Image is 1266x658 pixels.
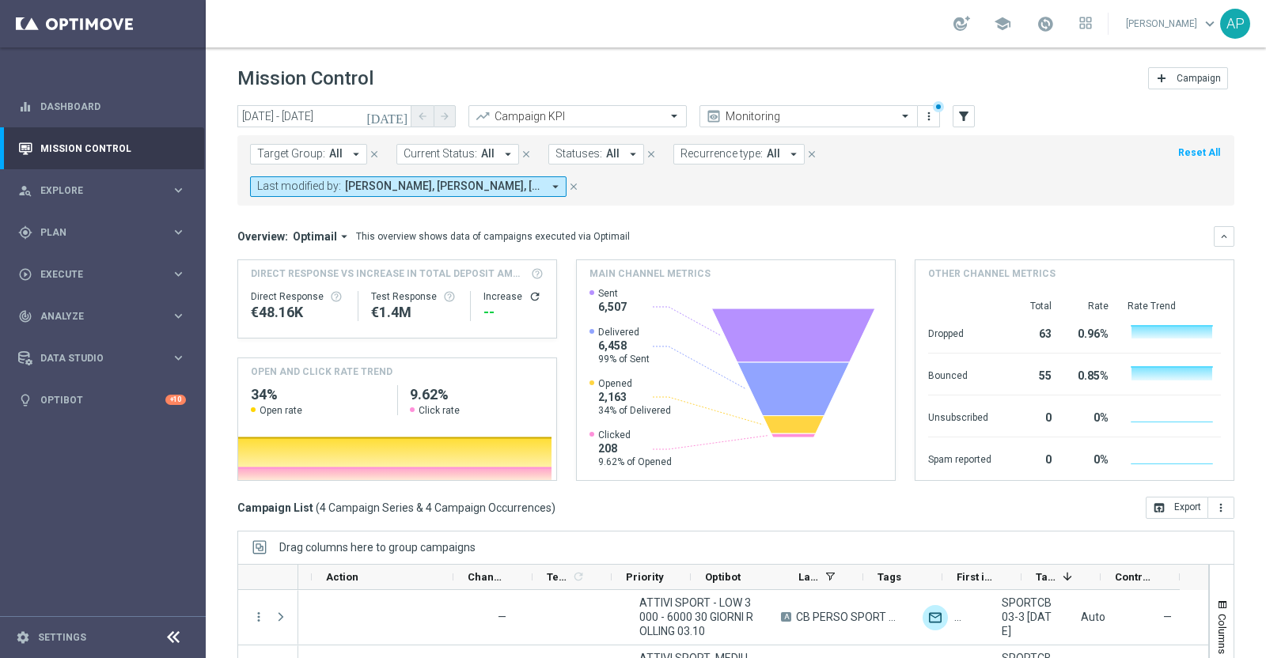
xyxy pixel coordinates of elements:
[572,570,585,583] i: refresh
[1071,403,1109,429] div: 0%
[366,109,409,123] i: [DATE]
[933,101,944,112] div: There are unsaved changes
[251,290,345,303] div: Direct Response
[957,571,995,583] span: First in Range
[257,180,341,193] span: Last modified by:
[1010,403,1052,429] div: 0
[252,610,266,624] button: more_vert
[1201,15,1219,32] span: keyboard_arrow_down
[40,312,171,321] span: Analyze
[1081,611,1105,623] span: Auto
[1124,12,1220,36] a: [PERSON_NAME]keyboard_arrow_down
[171,267,186,282] i: keyboard_arrow_right
[498,611,506,623] span: —
[329,147,343,161] span: All
[369,149,380,160] i: close
[1010,320,1052,345] div: 63
[411,105,434,127] button: arrow_back
[345,180,542,193] span: Antonio Iacovone Edoardo Ellena Jennyffer Gonzalez
[646,149,657,160] i: close
[40,228,171,237] span: Plan
[17,268,187,281] div: play_circle_outline Execute keyboard_arrow_right
[257,147,325,161] span: Target Group:
[928,320,991,345] div: Dropped
[994,15,1011,32] span: school
[17,352,187,365] button: Data Studio keyboard_arrow_right
[1220,9,1250,39] div: AP
[570,568,585,585] span: Calculate column
[18,225,171,240] div: Plan
[439,111,450,122] i: arrow_forward
[371,303,458,322] div: €1,401,120
[16,630,30,645] i: settings
[1010,300,1052,312] div: Total
[705,571,741,583] span: Optibot
[954,605,980,630] div: In-app Inbox
[483,303,544,322] div: --
[923,605,948,630] img: Optimail
[1010,445,1052,471] div: 0
[171,308,186,323] i: keyboard_arrow_right
[1177,73,1221,84] span: Campaign
[260,404,302,417] span: Open rate
[1128,300,1221,312] div: Rate Trend
[171,350,186,365] i: keyboard_arrow_right
[796,610,896,624] span: CB PERSO SPORT 20% MAX 100 EURO - ESCLUSE SINGOLE - SPENDIBILE SPORT
[1148,67,1228,89] button: add Campaign
[1071,300,1109,312] div: Rate
[1163,610,1172,624] span: —
[326,571,358,583] span: Action
[1216,614,1229,654] span: Columns
[410,385,544,404] h2: 9.62%
[547,571,570,583] span: Templates
[1071,445,1109,471] div: 0%
[1146,501,1234,513] multiple-options-button: Export to CSV
[40,186,171,195] span: Explore
[1071,361,1109,387] div: 0.85%
[18,183,32,198] i: person_search
[18,267,32,282] i: play_circle_outline
[18,225,32,240] i: gps_fixed
[316,501,320,515] span: (
[1010,361,1052,387] div: 55
[251,267,526,281] span: Direct Response VS Increase In Total Deposit Amount
[279,541,476,554] span: Drag columns here to group campaigns
[548,144,644,164] button: Statuses: All arrow_drop_down
[598,338,650,353] span: 6,458
[598,456,672,468] span: 9.62% of Opened
[598,353,650,365] span: 99% of Sent
[923,110,935,123] i: more_vert
[40,127,186,169] a: Mission Control
[481,147,495,161] span: All
[40,85,186,127] a: Dashboard
[40,379,165,421] a: Optibot
[17,310,187,323] div: track_changes Analyze keyboard_arrow_right
[38,633,86,642] a: Settings
[639,596,754,638] span: ATTIVI SPORT - LOW 3000 - 6000 30 GIORNI ROLLING 03.10
[434,105,456,127] button: arrow_forward
[589,267,711,281] h4: Main channel metrics
[293,229,337,244] span: Optimail
[555,147,602,161] span: Statuses:
[805,146,819,163] button: close
[17,394,187,407] button: lightbulb Optibot +10
[606,147,620,161] span: All
[644,146,658,163] button: close
[1115,571,1153,583] span: Control Customers
[567,178,581,195] button: close
[237,229,288,244] h3: Overview:
[419,404,460,417] span: Click rate
[877,571,901,583] span: Tags
[953,105,975,127] button: filter_alt
[17,226,187,239] div: gps_fixed Plan keyboard_arrow_right
[568,181,579,192] i: close
[337,229,351,244] i: arrow_drop_down
[921,107,937,126] button: more_vert
[598,300,627,314] span: 6,507
[17,100,187,113] button: equalizer Dashboard
[288,229,356,244] button: Optimail arrow_drop_down
[251,365,392,379] h4: OPEN AND CLICK RATE TREND
[1177,144,1222,161] button: Reset All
